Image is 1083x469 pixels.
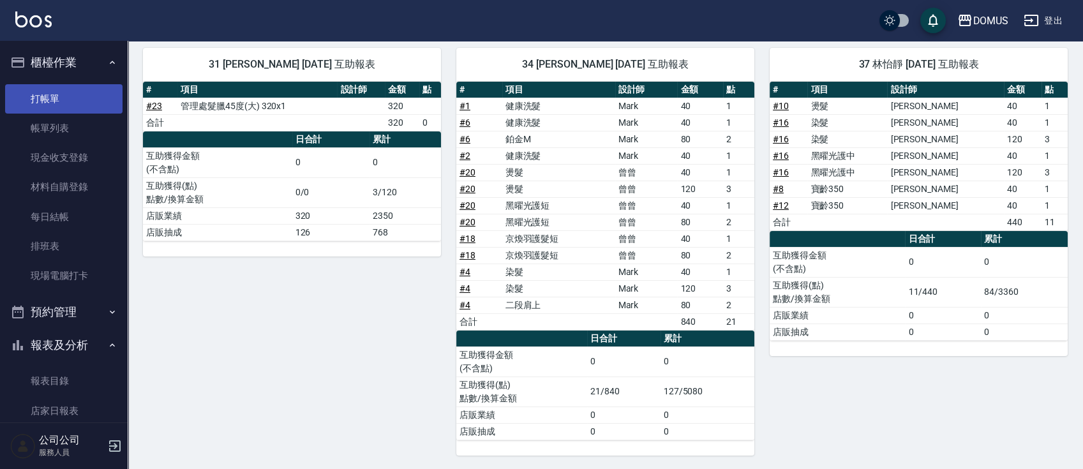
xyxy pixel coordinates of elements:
td: 120 [1004,131,1042,147]
td: 0 [587,423,661,440]
button: 報表及分析 [5,329,123,362]
td: Mark [615,131,678,147]
td: 0 [587,346,661,376]
td: 3/120 [370,177,441,207]
td: 80 [677,214,723,230]
td: 0 [661,346,754,376]
td: 互助獲得(點) 點數/換算金額 [770,277,905,307]
td: 840 [677,313,723,330]
th: 累計 [981,231,1068,248]
td: 127/5080 [661,376,754,406]
td: 互助獲得(點) 點數/換算金額 [143,177,292,207]
td: 0 [587,406,661,423]
td: 寶齡350 [807,197,887,214]
p: 服務人員 [39,447,104,458]
a: #6 [459,134,470,144]
td: 84/3360 [981,277,1068,307]
td: 3 [723,181,754,197]
td: 80 [677,247,723,264]
th: 日合計 [905,231,981,248]
td: [PERSON_NAME] [887,181,1003,197]
td: 1 [723,197,754,214]
th: # [770,82,807,98]
td: Mark [615,98,678,114]
td: 健康洗髮 [502,147,615,164]
td: 互助獲得金額 (不含點) [770,247,905,277]
td: 0 [981,307,1068,324]
td: Mark [615,264,678,280]
td: Mark [615,280,678,297]
td: 管理處髮臘45度(大) 320x1 [177,98,337,114]
td: 合計 [456,313,502,330]
td: 曾曾 [615,247,678,264]
a: #4 [459,267,470,277]
td: 寶齡350 [807,181,887,197]
th: 金額 [1004,82,1042,98]
td: 0 [661,406,754,423]
td: 曾曾 [615,181,678,197]
td: 1 [1042,98,1068,114]
td: 1 [723,264,754,280]
td: 曾曾 [615,164,678,181]
table: a dense table [143,131,441,241]
td: 320 [385,114,419,131]
a: 排班表 [5,232,123,261]
td: 2 [723,131,754,147]
td: 1 [723,114,754,131]
a: #20 [459,167,475,177]
td: 120 [677,181,723,197]
td: 二段肩上 [502,297,615,313]
td: 0 [419,114,441,131]
td: 合計 [143,114,177,131]
td: 0 [905,247,981,277]
td: 曾曾 [615,197,678,214]
td: [PERSON_NAME] [887,197,1003,214]
th: 累計 [661,331,754,347]
a: #20 [459,184,475,194]
table: a dense table [456,331,754,440]
td: 曾曾 [615,230,678,247]
td: 燙髮 [502,181,615,197]
td: 店販業績 [143,207,292,224]
a: #20 [459,200,475,211]
td: 0 [370,147,441,177]
td: 染髮 [502,264,615,280]
td: 染髮 [807,131,887,147]
td: [PERSON_NAME] [887,114,1003,131]
th: 項目 [807,82,887,98]
td: 40 [677,230,723,247]
td: 鉑金M [502,131,615,147]
td: 440 [1004,214,1042,230]
td: 21 [723,313,754,330]
span: 34 [PERSON_NAME] [DATE] 互助報表 [472,58,739,71]
td: 2 [723,247,754,264]
td: 0 [292,147,370,177]
td: 40 [1004,197,1042,214]
td: 1 [723,98,754,114]
td: 2 [723,297,754,313]
th: 日合計 [292,131,370,148]
td: 40 [677,98,723,114]
a: #16 [773,167,789,177]
div: DOMUS [973,13,1008,29]
td: 燙髮 [502,164,615,181]
td: 染髮 [502,280,615,297]
td: 0/0 [292,177,370,207]
td: 2 [723,214,754,230]
td: 健康洗髮 [502,114,615,131]
th: 設計師 [337,82,384,98]
td: 京煥羽護髮短 [502,230,615,247]
td: 40 [677,147,723,164]
td: [PERSON_NAME] [887,164,1003,181]
td: 126 [292,224,370,241]
a: #23 [146,101,162,111]
th: # [143,82,177,98]
table: a dense table [456,82,754,331]
td: 黑曜光護中 [807,147,887,164]
table: a dense table [770,231,1068,341]
td: [PERSON_NAME] [887,98,1003,114]
th: 累計 [370,131,441,148]
td: 0 [905,324,981,340]
a: #6 [459,117,470,128]
td: 11/440 [905,277,981,307]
